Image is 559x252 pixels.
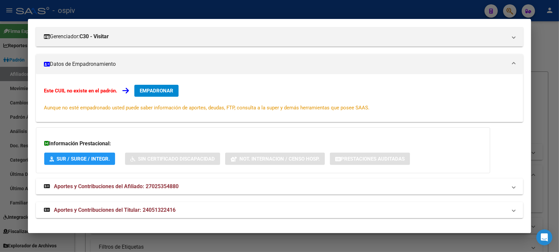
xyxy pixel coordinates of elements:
[36,179,523,194] mat-expansion-panel-header: Aportes y Contribuciones del Afiliado: 27025354880
[36,74,523,122] div: Datos de Empadronamiento
[54,183,179,189] span: Aportes y Contribuciones del Afiliado: 27025354880
[138,156,215,162] span: Sin Certificado Discapacidad
[36,54,523,74] mat-expansion-panel-header: Datos de Empadronamiento
[44,105,369,111] span: Aunque no esté empadronado usted puede saber información de aportes, deudas, FTP, consulta a la s...
[140,88,173,94] span: EMPADRONAR
[239,156,320,162] span: Not. Internacion / Censo Hosp.
[44,60,507,68] mat-panel-title: Datos de Empadronamiento
[36,27,523,47] mat-expansion-panel-header: Gerenciador:C30 - Visitar
[44,33,507,41] mat-panel-title: Gerenciador:
[54,207,176,213] span: Aportes y Contribuciones del Titular: 24051322416
[341,156,405,162] span: Prestaciones Auditadas
[44,153,115,165] button: SUR / SURGE / INTEGR.
[79,33,109,41] strong: C30 - Visitar
[134,85,179,97] button: EMPADRONAR
[536,229,552,245] div: Open Intercom Messenger
[44,88,117,94] strong: Este CUIL no existe en el padrón.
[57,156,110,162] span: SUR / SURGE / INTEGR.
[125,153,220,165] button: Sin Certificado Discapacidad
[44,140,482,148] h3: Información Prestacional:
[36,202,523,218] mat-expansion-panel-header: Aportes y Contribuciones del Titular: 24051322416
[330,153,410,165] button: Prestaciones Auditadas
[225,153,325,165] button: Not. Internacion / Censo Hosp.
